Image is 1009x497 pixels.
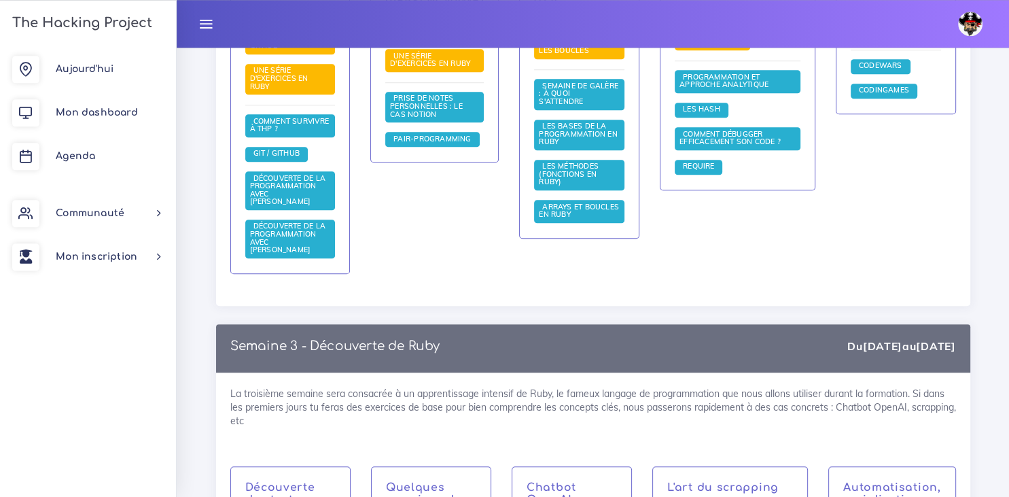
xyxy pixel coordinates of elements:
[390,135,474,144] a: Pair-Programming
[855,61,906,70] span: Codewars
[250,65,308,90] span: Une série d'exercices en Ruby
[539,122,617,147] a: Les bases de la programmation en Ruby
[539,202,619,220] a: Arrays et boucles en Ruby
[679,104,724,114] span: Les Hash
[390,134,474,143] span: Pair-Programming
[250,66,308,91] a: Une série d'exercices en Ruby
[390,51,474,69] span: Une série d'exercices en Ruby
[230,339,440,354] p: Semaine 3 - Découverte de Ruby
[667,481,793,494] p: L'art du scrapping
[539,81,618,106] a: Semaine de galère : à quoi s'attendre
[958,12,983,36] img: avatar
[855,85,913,95] span: Codingames
[56,252,137,262] span: Mon inscription
[916,339,955,353] strong: [DATE]
[539,162,599,187] a: Les méthodes (fonctions en Ruby)
[250,117,329,135] a: Comment survivre à THP ?
[250,221,325,254] span: Découverte de la programmation avec [PERSON_NAME]
[539,161,599,186] span: Les méthodes (fonctions en Ruby)
[679,72,772,90] span: Programmation et approche analytique
[390,93,463,118] span: Prise de notes personnelles : le cas Notion
[250,116,329,134] span: Comment survivre à THP ?
[390,94,463,119] a: Prise de notes personnelles : le cas Notion
[56,208,124,218] span: Communauté
[56,151,95,161] span: Agenda
[679,129,784,147] span: Comment débugger efficacement son code ?
[847,339,955,354] div: Du au
[250,222,325,255] a: Découverte de la programmation avec [PERSON_NAME]
[56,64,113,74] span: Aujourd'hui
[679,161,718,171] span: Require
[250,173,325,207] a: Découverte de la programmation avec [PERSON_NAME]
[390,52,474,69] a: Une série d'exercices en Ruby
[539,121,617,146] span: Les bases de la programmation en Ruby
[250,149,304,158] a: Git / Github
[250,148,304,158] span: Git / Github
[56,107,138,118] span: Mon dashboard
[863,339,902,353] strong: [DATE]
[8,16,152,31] h3: The Hacking Project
